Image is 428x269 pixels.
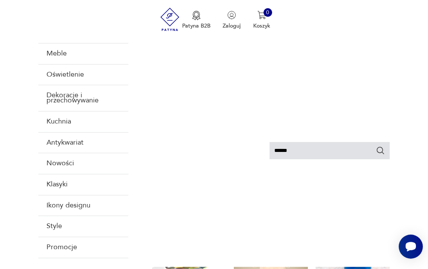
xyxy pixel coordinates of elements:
img: Ikona koszyka [257,11,266,19]
a: Kuchnia [38,111,128,132]
a: Oświetlenie [38,64,128,85]
img: Ikonka użytkownika [227,11,236,19]
p: Koszyk [253,22,270,30]
button: Szukaj [376,146,385,155]
img: Patyna - sklep z meblami i dekoracjami vintage [158,8,182,31]
iframe: Smartsupp widget button [399,235,423,259]
a: Promocje [38,237,128,258]
img: Ikona medalu [192,11,201,20]
p: Zaloguj [223,22,241,30]
p: Patyna B2B [182,22,211,30]
a: Klasyki [38,174,128,195]
a: Meble [38,43,128,64]
a: Ikony designu [38,195,128,216]
a: Dekoracje i przechowywanie [38,85,128,111]
button: Zaloguj [223,11,241,30]
a: Antykwariat [38,132,128,153]
a: Style [38,216,128,237]
a: Nowości [38,153,128,174]
button: Patyna B2B [182,11,211,30]
div: 0 [264,8,272,17]
button: 0Koszyk [253,11,270,30]
a: Ikona medaluPatyna B2B [182,11,211,30]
